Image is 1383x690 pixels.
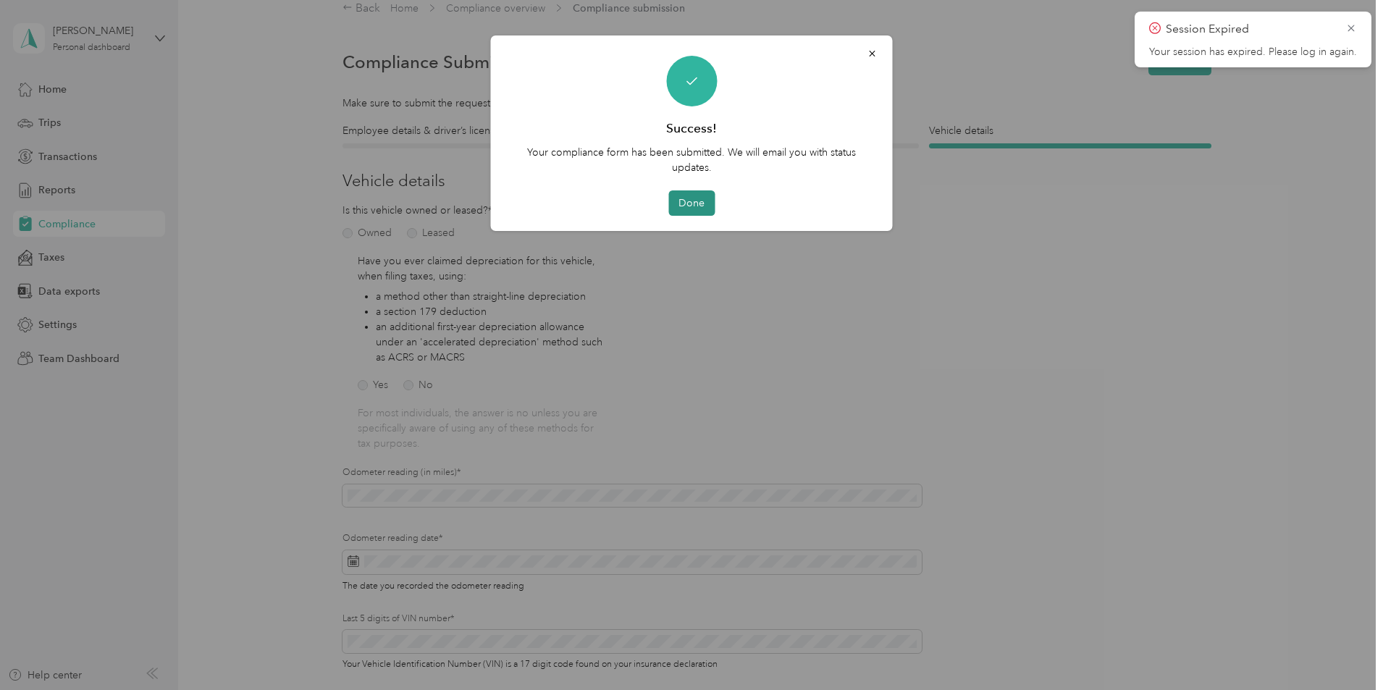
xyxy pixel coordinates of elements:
[668,190,715,216] button: Done
[666,119,717,138] h3: Success!
[511,145,873,175] p: Your compliance form has been submitted. We will email you with status updates.
[1166,20,1335,38] p: Session Expired
[1149,46,1357,59] p: Your session has expired. Please log in again.
[1302,609,1383,690] iframe: Everlance-gr Chat Button Frame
